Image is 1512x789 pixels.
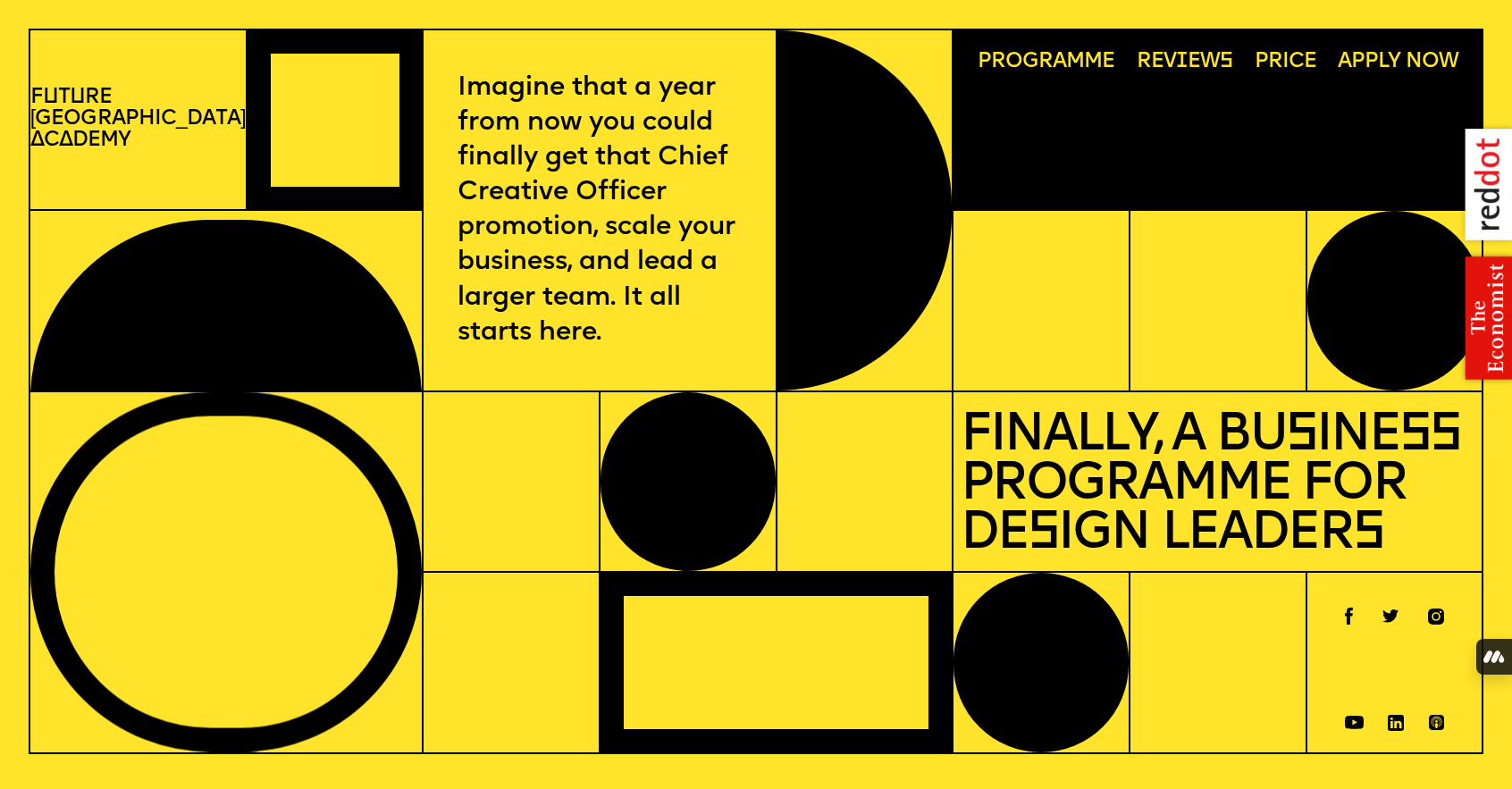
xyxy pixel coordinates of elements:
[458,71,741,350] p: Imagine that a year from now you could finally get that Chief Creative Officer promotion, scale y...
[978,52,1115,73] span: Programme
[1382,601,1399,615] a: Twitter
[1345,601,1353,618] a: Facebook
[1428,601,1444,617] a: Instagram
[1338,52,1458,73] span: Apply now
[1176,52,1188,72] span: i
[30,88,246,153] a: Future[GEOGRAPHIC_DATA]Academy
[961,405,1475,558] p: Finally, a Business Programme for Design Leaders
[30,130,44,151] span: A
[1388,708,1404,724] a: Linkedin
[1255,52,1316,73] span: Price
[1429,708,1444,723] a: Spotify
[43,88,58,108] span: u
[30,88,246,153] p: F t re [GEOGRAPHIC_DATA] c demy
[1449,248,1512,390] img: the economist
[1137,52,1233,73] span: Rev ews
[1345,708,1364,721] a: Youtube
[59,130,72,151] span: a
[70,88,85,108] span: u
[1449,113,1512,256] img: reddot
